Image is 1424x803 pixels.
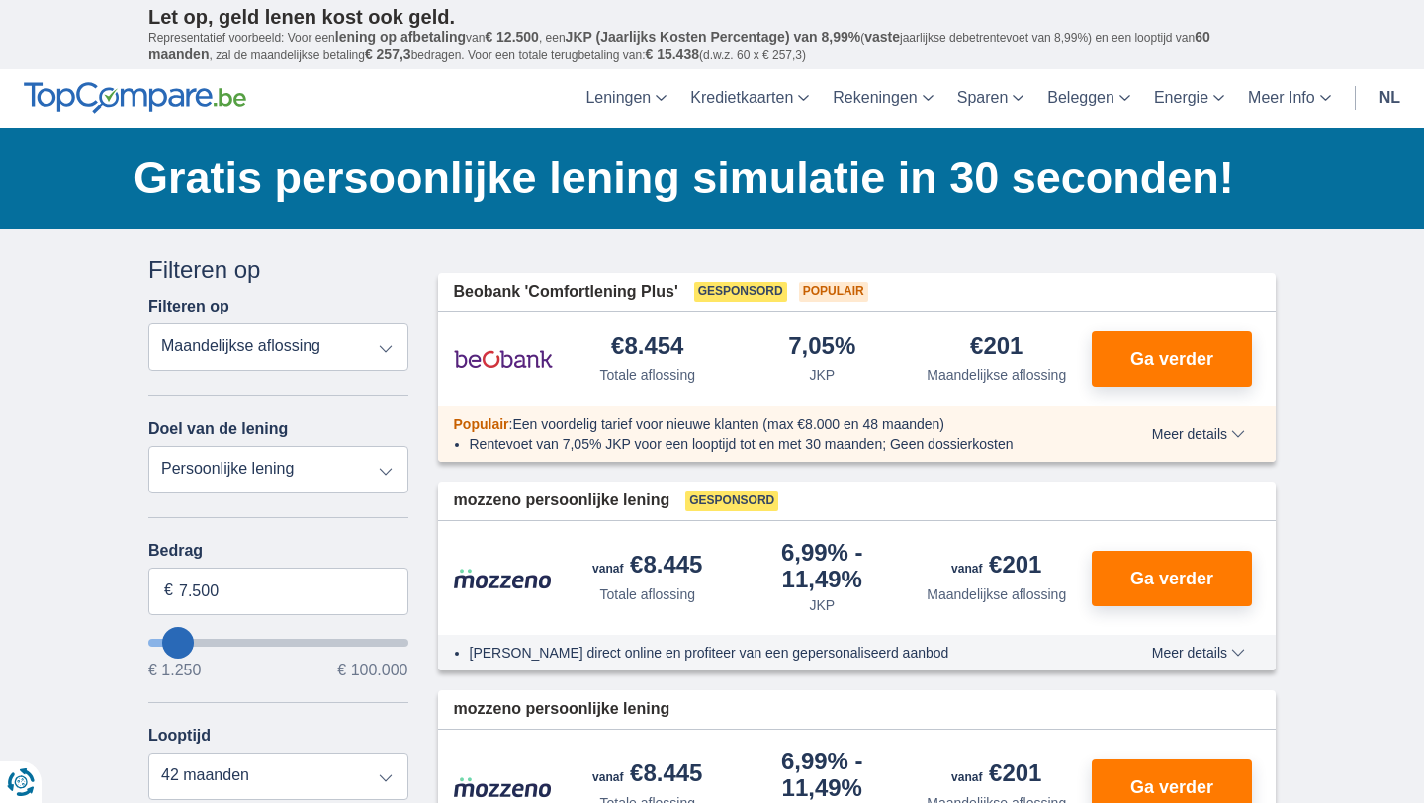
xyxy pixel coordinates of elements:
div: Filteren op [148,253,408,287]
span: € [164,580,173,602]
img: product.pl.alt Beobank [454,334,553,384]
span: Meer details [1152,427,1245,441]
a: Sparen [945,69,1036,128]
img: TopCompare [24,82,246,114]
div: €201 [970,334,1023,361]
div: Totale aflossing [599,365,695,385]
span: lening op afbetaling [335,29,466,45]
span: Populair [454,416,509,432]
div: €8.445 [592,761,702,789]
div: JKP [809,365,835,385]
span: Beobank 'Comfortlening Plus' [454,281,678,304]
li: Rentevoet van 7,05% JKP voor een looptijd tot en met 30 maanden; Geen dossierkosten [470,434,1080,454]
a: Leningen [574,69,678,128]
label: Filteren op [148,298,229,315]
a: Energie [1142,69,1236,128]
span: Meer details [1152,646,1245,660]
span: Gesponsord [685,491,778,511]
img: product.pl.alt Mozzeno [454,568,553,589]
p: Let op, geld lenen kost ook geld. [148,5,1276,29]
div: €8.445 [592,553,702,580]
img: product.pl.alt Mozzeno [454,776,553,798]
label: Doel van de lening [148,420,288,438]
input: wantToBorrow [148,639,408,647]
a: Rekeningen [821,69,944,128]
div: €201 [951,761,1041,789]
button: Meer details [1137,426,1260,442]
div: Maandelijkse aflossing [927,365,1066,385]
a: nl [1368,69,1412,128]
a: Beleggen [1035,69,1142,128]
span: € 1.250 [148,663,201,678]
span: JKP (Jaarlijks Kosten Percentage) van 8,99% [566,29,861,45]
div: 7,05% [788,334,855,361]
div: 6,99% [743,541,902,591]
span: Gesponsord [694,282,787,302]
div: €8.454 [611,334,683,361]
span: vaste [864,29,900,45]
div: 6,99% [743,750,902,800]
span: € 100.000 [337,663,407,678]
span: € 12.500 [485,29,539,45]
button: Ga verder [1092,331,1252,387]
label: Looptijd [148,727,211,745]
span: Populair [799,282,868,302]
span: mozzeno persoonlijke lening [454,490,670,512]
label: Bedrag [148,542,408,560]
button: Ga verder [1092,551,1252,606]
span: Ga verder [1130,778,1213,796]
span: € 257,3 [365,46,411,62]
span: 60 maanden [148,29,1210,62]
a: Kredietkaarten [678,69,821,128]
button: Meer details [1137,645,1260,661]
div: : [438,414,1096,434]
li: [PERSON_NAME] direct online en profiteer van een gepersonaliseerd aanbod [470,643,1080,663]
div: Maandelijkse aflossing [927,584,1066,604]
h1: Gratis persoonlijke lening simulatie in 30 seconden! [133,147,1276,209]
div: Totale aflossing [599,584,695,604]
div: €201 [951,553,1041,580]
span: mozzeno persoonlijke lening [454,698,670,721]
span: Ga verder [1130,350,1213,368]
span: € 15.438 [645,46,699,62]
div: JKP [809,595,835,615]
p: Representatief voorbeeld: Voor een van , een ( jaarlijkse debetrentevoet van 8,99%) en een loopti... [148,29,1276,64]
span: Ga verder [1130,570,1213,587]
span: Een voordelig tarief voor nieuwe klanten (max €8.000 en 48 maanden) [512,416,944,432]
a: Meer Info [1236,69,1343,128]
